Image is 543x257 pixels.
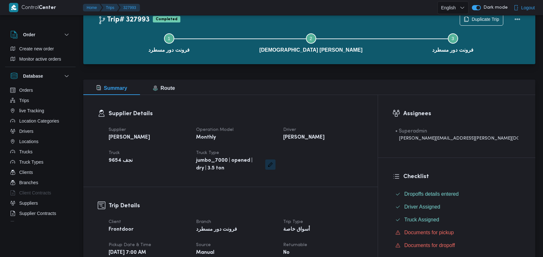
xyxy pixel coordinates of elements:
span: Truck Assigned [404,216,439,224]
span: Source [196,243,211,247]
button: Documents for pickup [393,227,521,238]
button: Actions [511,13,524,26]
span: Trucks [19,148,32,156]
h3: Checklist [403,172,521,181]
span: Returnable [283,243,307,247]
span: Supplier Contracts [19,210,56,217]
b: No [283,249,290,257]
span: Supplier [109,128,126,132]
b: Completed [156,17,177,21]
button: Truck Assigned [393,215,521,225]
button: Locations [8,136,73,147]
button: [DEMOGRAPHIC_DATA] [PERSON_NAME] [240,26,382,59]
b: [DATE] 7:00 AM [109,249,146,257]
button: Branches [8,177,73,188]
span: Documents for pickup [404,230,454,235]
span: Driver Assigned [404,203,440,211]
span: 2 [310,36,312,41]
b: Monthly [196,134,216,141]
b: Manual [196,249,214,257]
span: • Superadmin mohamed.nabil@illa.com.eg [395,127,518,142]
span: فرونت دور مسطرد [432,46,473,54]
span: Logout [521,4,535,12]
div: Order [5,44,76,67]
span: Completed [153,16,180,22]
button: Devices [8,218,73,229]
div: Database [5,85,76,224]
b: Center [39,5,56,10]
span: Trip Type [283,220,303,224]
span: فرونت دور مسطرد [148,46,190,54]
span: Clients [19,168,33,176]
button: Clients [8,167,73,177]
b: jumbo_7000 | opened | dry | 3.5 ton [196,157,261,172]
span: [DEMOGRAPHIC_DATA] [PERSON_NAME] [259,46,362,54]
span: Branch [196,220,211,224]
span: Duplicate Trip [472,15,499,23]
span: Client Contracts [19,189,51,197]
img: X8yXhbKr1z7QwAAAABJRU5ErkJggg== [9,3,18,12]
button: Supplier Contracts [8,208,73,218]
b: [PERSON_NAME] [283,134,325,141]
b: أسواق خاصة [283,226,310,234]
div: • Superadmin [395,127,518,135]
b: Frontdoor [109,226,134,234]
span: Operation Model [196,128,234,132]
button: Driver Assigned [393,202,521,212]
button: فرونت دور مسطرد [382,26,524,59]
button: live Tracking [8,106,73,116]
span: live Tracking [19,107,44,115]
b: فرونت دور مسطرد [196,226,237,234]
span: 1 [168,36,170,41]
span: Monitor active orders [19,55,61,63]
h3: Assignees [403,109,521,118]
div: [PERSON_NAME][EMAIL_ADDRESS][PERSON_NAME][DOMAIN_NAME] [395,135,518,142]
button: Database [10,72,70,80]
button: Duplicate Trip [460,13,503,26]
button: Trucks [8,147,73,157]
span: Branches [19,179,38,186]
span: Create new order [19,45,54,53]
span: Truck Types [19,158,43,166]
button: Drivers [8,126,73,136]
span: Location Categories [19,117,59,125]
button: Monitor active orders [8,54,73,64]
span: Dropoffs details entered [404,191,459,197]
span: Trips [19,97,29,104]
span: Documents for pickup [404,229,454,236]
h2: Trip# 327993 [98,16,150,24]
button: فرونت دور مسطرد [98,26,240,59]
span: Suppliers [19,199,38,207]
button: Trips [101,4,119,12]
span: Pickup date & time [109,243,151,247]
span: Truck [109,151,120,155]
h3: Database [23,72,43,80]
span: Locations [19,138,38,145]
button: Create new order [8,44,73,54]
button: Truck Types [8,157,73,167]
span: Client [109,220,121,224]
span: 3 [452,36,454,41]
span: Documents for dropoff [404,242,455,249]
h3: Supplier Details [109,109,363,118]
button: Client Contracts [8,188,73,198]
button: Trips [8,95,73,106]
h3: Order [23,31,35,39]
span: Documents for dropoff [404,243,455,248]
span: Route [153,85,175,91]
span: Devices [19,220,35,227]
span: Truck Assigned [404,217,439,222]
button: Logout [511,1,538,14]
span: Driver [283,128,296,132]
button: Location Categories [8,116,73,126]
button: Dropoffs details entered [393,189,521,199]
button: 327993 [118,4,140,12]
button: Suppliers [8,198,73,208]
span: Orders [19,86,33,94]
span: Drivers [19,127,33,135]
button: Home [83,4,102,12]
b: نجف 9654 [109,157,133,165]
button: Orders [8,85,73,95]
span: Dark mode [481,5,508,10]
span: Driver Assigned [404,204,440,210]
